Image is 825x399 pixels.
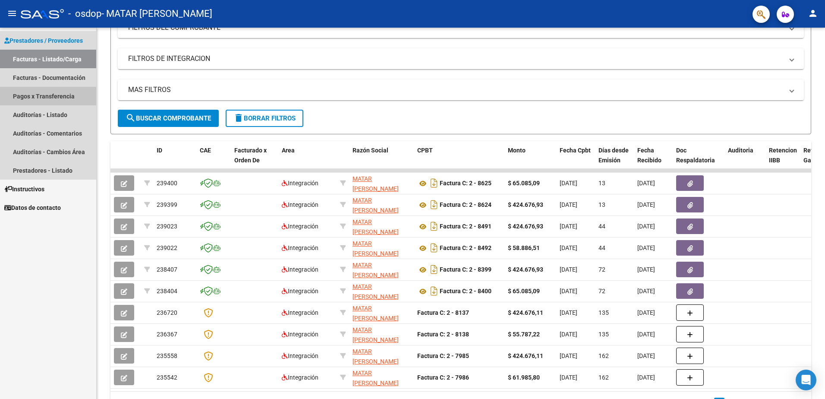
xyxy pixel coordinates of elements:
strong: $ 55.787,22 [508,331,540,338]
strong: $ 424.676,93 [508,223,543,230]
span: [DATE] [560,352,577,359]
span: Integración [282,266,318,273]
span: Auditoria [728,147,753,154]
div: 27141493650 [353,217,410,235]
span: Integración [282,288,318,294]
datatable-header-cell: Fecha Recibido [634,141,673,179]
span: Retencion IIBB [769,147,797,164]
span: MATAR [PERSON_NAME] [353,262,399,279]
span: [DATE] [560,201,577,208]
strong: $ 65.085,09 [508,288,540,294]
span: MATAR [PERSON_NAME] [353,283,399,300]
strong: Factura C: 2 - 7986 [417,374,469,381]
datatable-header-cell: Facturado x Orden De [231,141,278,179]
span: Fecha Recibido [637,147,661,164]
datatable-header-cell: CPBT [414,141,504,179]
span: Integración [282,180,318,187]
span: Integración [282,352,318,359]
span: MATAR [PERSON_NAME] [353,305,399,322]
datatable-header-cell: Auditoria [724,141,765,179]
i: Descargar documento [428,198,440,212]
span: Integración [282,309,318,316]
span: [DATE] [637,309,655,316]
span: MATAR [PERSON_NAME] [353,348,399,365]
mat-icon: person [808,8,818,19]
i: Descargar documento [428,263,440,276]
span: 72 [598,288,605,294]
strong: Factura C: 2 - 8138 [417,331,469,338]
span: 135 [598,309,609,316]
span: Integración [282,331,318,338]
span: - MATAR [PERSON_NAME] [101,4,212,23]
span: Area [282,147,295,154]
span: 235558 [157,352,177,359]
span: 239022 [157,244,177,251]
span: MATAR [PERSON_NAME] [353,370,399,386]
datatable-header-cell: Fecha Cpbt [556,141,595,179]
strong: Factura C: 2 - 8625 [440,180,491,187]
i: Descargar documento [428,176,440,190]
span: [DATE] [637,244,655,251]
span: Fecha Cpbt [560,147,591,154]
datatable-header-cell: Monto [504,141,556,179]
strong: $ 424.676,93 [508,201,543,208]
strong: Factura C: 2 - 8399 [440,266,491,273]
span: 238407 [157,266,177,273]
span: [DATE] [637,374,655,381]
span: 162 [598,352,609,359]
span: Instructivos [4,184,44,194]
span: MATAR [PERSON_NAME] [353,218,399,235]
span: 13 [598,180,605,187]
button: Borrar Filtros [226,110,303,127]
strong: Factura C: 2 - 8624 [440,202,491,209]
mat-icon: delete [233,113,244,123]
span: MATAR [PERSON_NAME] [353,175,399,192]
span: Integración [282,201,318,208]
div: 27141493650 [353,260,410,279]
span: [DATE] [637,288,655,294]
span: [DATE] [560,309,577,316]
span: [DATE] [560,374,577,381]
span: Razón Social [353,147,388,154]
span: [DATE] [560,223,577,230]
span: [DATE] [637,266,655,273]
mat-icon: search [126,113,136,123]
strong: $ 65.085,09 [508,180,540,187]
mat-panel-title: FILTROS DE INTEGRACION [128,54,783,63]
div: Open Intercom Messenger [796,370,816,390]
span: [DATE] [560,288,577,294]
span: 135 [598,331,609,338]
strong: Factura C: 2 - 8400 [440,288,491,295]
span: [DATE] [560,266,577,273]
div: 27141493650 [353,196,410,214]
strong: $ 424.676,11 [508,352,543,359]
span: Integración [282,374,318,381]
span: [DATE] [637,352,655,359]
span: 239400 [157,180,177,187]
span: Monto [508,147,526,154]
datatable-header-cell: Doc Respaldatoria [673,141,724,179]
mat-expansion-panel-header: MAS FILTROS [118,79,804,100]
span: [DATE] [637,223,655,230]
span: ID [157,147,162,154]
span: Facturado x Orden De [234,147,267,164]
span: CAE [200,147,211,154]
i: Descargar documento [428,219,440,233]
span: MATAR [PERSON_NAME] [353,240,399,257]
div: 27141493650 [353,239,410,257]
span: CPBT [417,147,433,154]
datatable-header-cell: Retencion IIBB [765,141,800,179]
i: Descargar documento [428,241,440,255]
strong: Factura C: 2 - 7985 [417,352,469,359]
span: - osdop [68,4,101,23]
strong: Factura C: 2 - 8137 [417,309,469,316]
button: Buscar Comprobante [118,110,219,127]
span: Doc Respaldatoria [676,147,715,164]
span: Integración [282,223,318,230]
span: [DATE] [560,244,577,251]
div: 27141493650 [353,325,410,343]
div: 27141493650 [353,174,410,192]
span: 44 [598,223,605,230]
span: [DATE] [637,201,655,208]
span: 13 [598,201,605,208]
